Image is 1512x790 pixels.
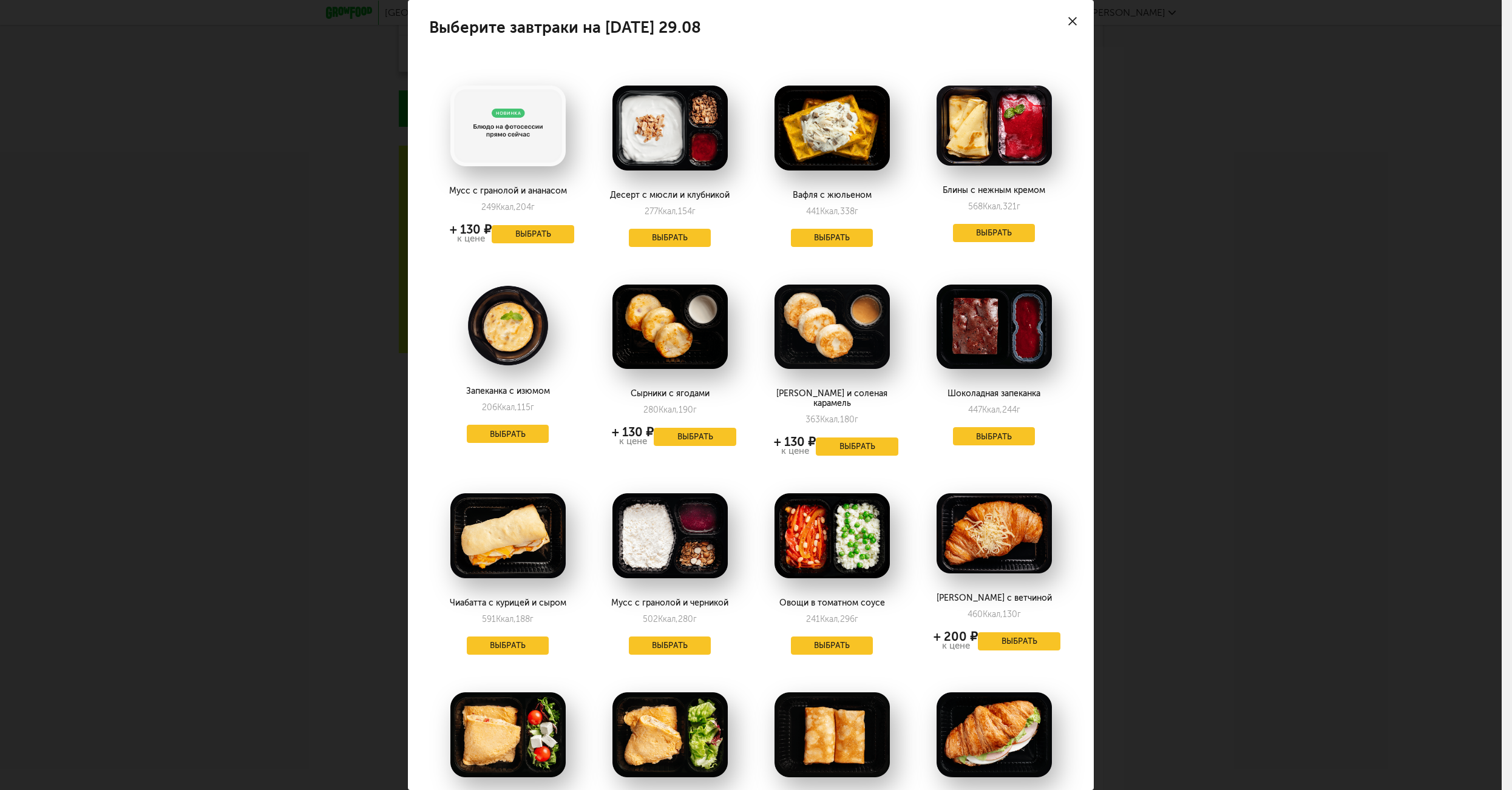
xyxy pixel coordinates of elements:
span: г [855,206,858,217]
button: Выбрать [791,229,873,247]
div: + 130 ₽ [450,225,492,234]
img: big_psj8Nh3MtzDMxZNy.png [450,493,566,578]
div: + 130 ₽ [774,437,816,447]
img: big_14ELlZKmpzvjkNI9.png [937,493,1052,573]
button: Выбрать [978,632,1060,650]
img: big_oNJ7c1XGuxDSvFDf.png [612,493,728,578]
button: Выбрать [816,437,898,456]
div: Сырники с ягодами [603,389,736,399]
div: 363 180 [805,414,858,425]
div: Вафля с жюльеном [765,191,898,200]
span: Ккал, [658,206,678,217]
button: Выбрать [467,636,549,655]
span: г [855,414,858,425]
img: big_3Mnejz8ECeUGUWJS.png [775,692,890,777]
span: г [531,202,535,212]
span: Ккал, [497,402,517,413]
div: + 130 ₽ [612,427,654,437]
span: Ккал, [496,614,516,624]
button: Выбрать [629,229,711,247]
button: Выбрать [492,225,574,243]
span: г [855,614,858,624]
div: 591 188 [482,614,534,624]
span: Ккал, [820,414,840,425]
img: big_l6xQ6Nxumuvulfgv.png [612,86,728,170]
span: Ккал, [820,206,840,217]
span: Ккал, [983,201,1003,212]
div: Овощи в томатном соусе [765,598,898,608]
span: г [692,206,696,217]
div: 447 244 [968,405,1020,415]
div: Чиабатта с курицей и сыром [441,598,574,608]
span: г [1017,405,1020,415]
div: 502 280 [643,614,697,624]
div: к цене [612,437,654,446]
img: big_WoWJ9MgczfFuAltk.png [937,692,1052,777]
div: к цене [934,641,978,650]
div: 206 115 [482,402,534,413]
span: г [530,614,534,624]
button: Выбрать [791,636,873,655]
h4: Выберите завтраки на [DATE] 29.08 [429,21,701,34]
button: Выбрать [467,425,549,443]
span: Ккал, [659,405,679,415]
div: + 200 ₽ [934,632,978,641]
button: Выбрать [654,428,736,446]
span: Ккал, [658,614,678,624]
span: Ккал, [982,405,1002,415]
img: big_jNBKMWfBmyrWEFir.png [450,285,566,367]
div: Десерт с мюсли и клубникой [603,191,736,200]
img: big_Arqr668XpuT4ktqJ.png [775,86,890,170]
div: Запеканка с изюмом [441,387,574,396]
span: г [531,402,534,413]
div: 441 338 [806,206,858,217]
img: big_tjK7y1X4dDpU5p2h.png [612,692,728,777]
div: 568 321 [968,201,1020,212]
span: Ккал, [983,609,1003,620]
img: big_mOe8z449M5M7lfOZ.png [775,493,890,578]
div: Шоколадная запеканка [927,389,1060,399]
span: Ккал, [496,202,516,212]
div: 241 296 [806,614,858,624]
span: Ккал, [820,614,840,624]
div: [PERSON_NAME] и соленая карамель [765,389,898,408]
button: Выбрать [953,427,1036,445]
div: к цене [774,447,816,456]
span: г [693,614,697,624]
div: к цене [450,234,492,243]
img: big_Oj7558GKmMMoQVCH.png [612,285,728,370]
div: Мусс с гранолой и ананасом [441,186,574,196]
div: 460 130 [968,609,1021,620]
img: big_fFqb95ucnSQWj5F6.png [450,692,566,777]
img: big_48S8iAgLt4s0VwNL.png [937,86,1052,166]
img: big_noimage.png [450,86,566,166]
span: г [1017,201,1020,212]
div: Блины с нежным кремом [927,186,1060,195]
div: 249 204 [481,202,535,212]
span: г [1017,609,1021,620]
img: big_F601vpJp5Wf4Dgz5.png [937,285,1052,370]
button: Выбрать [953,224,1036,242]
button: Выбрать [629,636,711,655]
div: 280 190 [643,405,697,415]
div: Мусс с гранолой и черникой [603,598,736,608]
img: big_eqx7M5hQj0AiPcM4.png [775,285,890,370]
div: [PERSON_NAME] с ветчиной [927,593,1060,603]
span: г [693,405,697,415]
div: 277 154 [645,206,696,217]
